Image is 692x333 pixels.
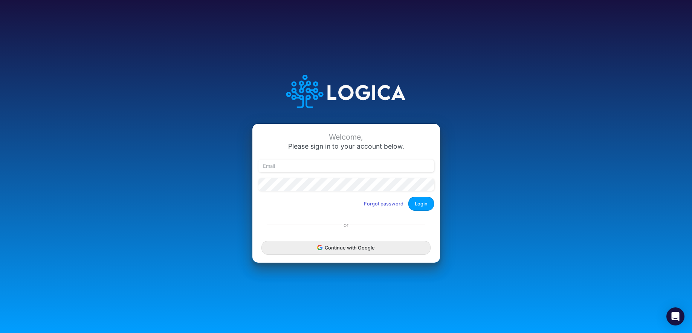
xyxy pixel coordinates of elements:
[666,307,684,325] div: Open Intercom Messenger
[261,241,430,255] button: Continue with Google
[258,133,434,141] div: Welcome,
[258,160,434,172] input: Email
[359,198,408,210] button: Forgot password
[408,197,434,211] button: Login
[288,142,404,150] span: Please sign in to your account below.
